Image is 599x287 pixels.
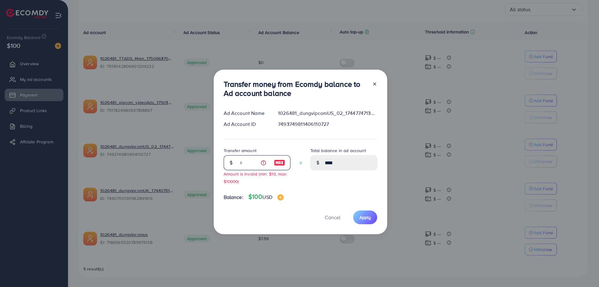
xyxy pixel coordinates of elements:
[317,210,348,224] button: Cancel
[359,214,371,220] span: Apply
[273,121,382,128] div: 7493749811406110727
[219,110,273,117] div: Ad Account Name
[277,194,284,200] img: image
[572,259,594,282] iframe: Chat
[219,121,273,128] div: Ad Account ID
[353,210,377,224] button: Apply
[273,110,382,117] div: 1026481_dungvipcomUS_02_1744774713900
[224,194,243,201] span: Balance:
[248,193,284,201] h4: $100
[325,214,340,221] span: Cancel
[262,194,272,200] span: USD
[224,80,367,98] h3: Transfer money from Ecomdy balance to Ad account balance
[224,171,287,184] small: Amount is invalid (min: $10, max: $10000)
[224,147,256,154] label: Transfer amount
[310,147,366,154] label: Total balance in ad account
[274,159,285,166] img: image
